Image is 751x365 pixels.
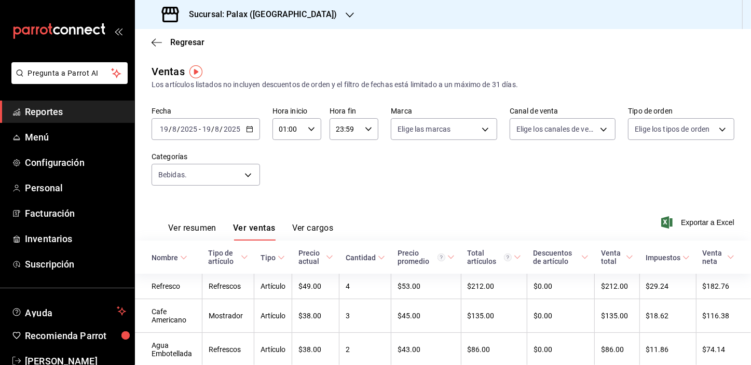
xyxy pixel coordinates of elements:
[516,124,597,134] span: Elige los canales de venta
[135,274,202,299] td: Refresco
[25,130,126,144] span: Menú
[595,299,639,333] td: $135.00
[152,64,185,79] div: Ventas
[169,125,172,133] span: /
[527,299,595,333] td: $0.00
[211,125,214,133] span: /
[601,249,624,265] div: Venta total
[346,254,385,262] span: Cantidad
[339,274,391,299] td: 4
[25,181,126,195] span: Personal
[208,249,248,265] span: Tipo de artículo
[189,65,202,78] img: Tooltip marker
[177,125,180,133] span: /
[220,125,223,133] span: /
[461,274,527,299] td: $212.00
[702,249,725,265] div: Venta neta
[663,216,734,229] button: Exportar a Excel
[398,249,455,265] span: Precio promedio
[208,249,238,265] div: Tipo de artículo
[330,108,378,115] label: Hora fin
[702,249,734,265] span: Venta neta
[639,299,696,333] td: $18.62
[152,37,204,47] button: Regresar
[25,305,113,317] span: Ayuda
[534,249,579,265] div: Descuentos de artículo
[635,124,709,134] span: Elige los tipos de orden
[152,153,260,161] label: Categorías
[398,124,450,134] span: Elige las marcas
[391,108,497,115] label: Marca
[25,206,126,220] span: Facturación
[391,299,461,333] td: $45.00
[25,105,126,119] span: Reportes
[180,125,198,133] input: ----
[254,299,292,333] td: Artículo
[272,108,321,115] label: Hora inicio
[114,27,122,35] button: open_drawer_menu
[461,299,527,333] td: $135.00
[696,274,751,299] td: $182.76
[467,249,512,265] div: Total artículos
[202,274,254,299] td: Refrescos
[168,223,333,241] div: navigation tabs
[339,299,391,333] td: 3
[152,79,734,90] div: Los artículos listados no incluyen descuentos de orden y el filtro de fechas está limitado a un m...
[135,299,202,333] td: Cafe Americano
[25,257,126,271] span: Suscripción
[292,299,339,333] td: $38.00
[181,8,337,21] h3: Sucursal: Palax ([GEOGRAPHIC_DATA])
[25,232,126,246] span: Inventarios
[438,254,445,261] svg: Precio promedio = Total artículos / cantidad
[152,254,178,262] div: Nombre
[202,125,211,133] input: --
[346,254,376,262] div: Cantidad
[28,68,112,79] span: Pregunta a Parrot AI
[298,249,324,265] div: Precio actual
[601,249,633,265] span: Venta total
[158,170,187,180] span: Bebidas.
[159,125,169,133] input: --
[25,156,126,170] span: Configuración
[639,274,696,299] td: $29.24
[11,62,128,84] button: Pregunta a Parrot AI
[298,249,333,265] span: Precio actual
[534,249,589,265] span: Descuentos de artículo
[168,223,216,241] button: Ver resumen
[261,254,285,262] span: Tipo
[391,274,461,299] td: $53.00
[199,125,201,133] span: -
[510,108,616,115] label: Canal de venta
[202,299,254,333] td: Mostrador
[527,274,595,299] td: $0.00
[170,37,204,47] span: Regresar
[254,274,292,299] td: Artículo
[628,108,734,115] label: Tipo de orden
[215,125,220,133] input: --
[25,329,126,343] span: Recomienda Parrot
[292,223,334,241] button: Ver cargos
[292,274,339,299] td: $49.00
[223,125,241,133] input: ----
[646,254,690,262] span: Impuestos
[646,254,680,262] div: Impuestos
[233,223,276,241] button: Ver ventas
[172,125,177,133] input: --
[152,108,260,115] label: Fecha
[7,75,128,86] a: Pregunta a Parrot AI
[696,299,751,333] td: $116.38
[152,254,187,262] span: Nombre
[261,254,276,262] div: Tipo
[467,249,521,265] span: Total artículos
[595,274,639,299] td: $212.00
[398,249,445,265] div: Precio promedio
[504,254,512,261] svg: El total artículos considera cambios de precios en los artículos así como costos adicionales por ...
